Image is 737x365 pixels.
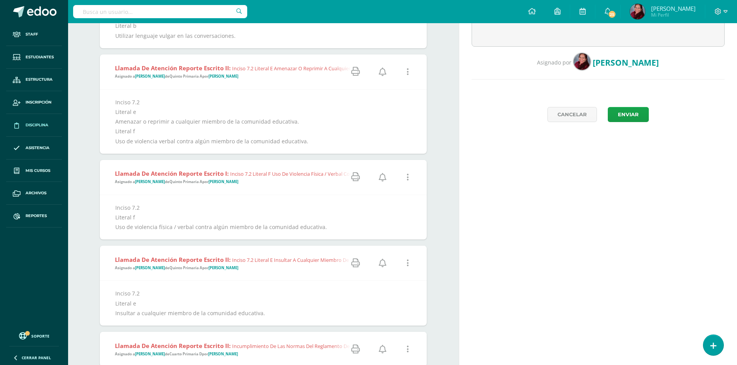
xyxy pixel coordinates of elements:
[630,4,645,19] img: 00c1b1db20a3e38a90cfe610d2c2e2f3.png
[135,265,165,270] strong: [PERSON_NAME]
[573,53,591,70] img: 00c1b1db20a3e38a90cfe610d2c2e2f3.png
[135,74,165,79] strong: [PERSON_NAME]
[208,351,238,357] strong: [PERSON_NAME]
[6,114,62,137] a: Disciplina
[135,179,165,184] strong: [PERSON_NAME]
[115,11,411,41] div: Inciso 7.1 Literal b Utilizar lenguaje vulgar en las conversaciones.
[115,289,411,318] div: Inciso 7.2 Literal e Insultar a cualquier miembro de la comunidad educativa.
[115,74,238,79] span: Asignado a de por
[230,170,463,177] span: Inciso 7.2 Literal f Uso de violencia física / verbal contra algún miembro de la comunidad educat...
[115,203,411,232] div: Inciso 7.2 Literal f Uso de violencia física / verbal contra algún miembro de la comunidad educat...
[115,351,238,357] span: Asignado a de por
[31,333,50,339] span: Soporte
[115,64,231,72] strong: Llamada de Atención Reporte Escrito II:
[135,351,165,357] strong: [PERSON_NAME]
[651,5,696,12] span: [PERSON_NAME]
[115,170,229,177] strong: Llamada de Atención Reporte Escrito I:
[232,256,408,263] span: Inciso 7.2 Literal e Insultar a cualquier miembro de la comunidad educativa.
[651,12,696,18] span: Mi Perfil
[9,330,59,341] a: Soporte
[22,355,51,360] span: Cerrar panel
[26,190,46,196] span: Archivos
[169,265,202,270] strong: Quinto Primaria A
[209,74,238,79] strong: [PERSON_NAME]
[209,179,238,184] strong: [PERSON_NAME]
[6,46,62,69] a: Estudiantes
[209,265,238,270] strong: [PERSON_NAME]
[115,265,238,270] span: Asignado a de por
[73,5,247,18] input: Busca un usuario...
[26,54,54,60] span: Estudiantes
[6,91,62,114] a: Inscripción
[547,107,597,122] a: Cancelar
[26,76,53,83] span: Estructura
[26,168,50,174] span: Mis cursos
[26,213,47,219] span: Reportes
[26,99,51,105] span: Inscripción
[608,10,616,19] span: 25
[232,65,634,72] span: Inciso 7.2 Literal e Amenazar o reprimir a cualquier miembro de la comunidad educativa. Literal f...
[6,182,62,205] a: Archivos
[6,205,62,227] a: Reportes
[6,23,62,46] a: Staff
[232,343,625,350] span: Incumplimiento de las normas del Reglamento de Convivencia numeral 7.2 inciso f. Uso de violencia...
[26,122,48,128] span: Disciplina
[169,179,202,184] strong: Quinto Primaria A
[115,256,231,263] strong: Llamada de Atención Reporte Escrito II:
[6,160,62,182] a: Mis cursos
[593,57,659,68] span: [PERSON_NAME]
[115,342,231,350] strong: Llamada de Atención Reporte Escrito II:
[169,351,202,357] strong: Cuarto Primaria D
[115,97,411,146] div: Inciso 7.2 Literal e Amenazar o reprimir a cualquier miembro de la comunidad educativa. Literal f...
[169,74,202,79] strong: Quinto Primaria A
[115,179,238,184] span: Asignado a de por
[26,31,38,37] span: Staff
[6,69,62,92] a: Estructura
[537,59,571,66] span: Asignado por
[26,145,50,151] span: Asistencia
[6,137,62,160] a: Asistencia
[608,107,649,122] button: Enviar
